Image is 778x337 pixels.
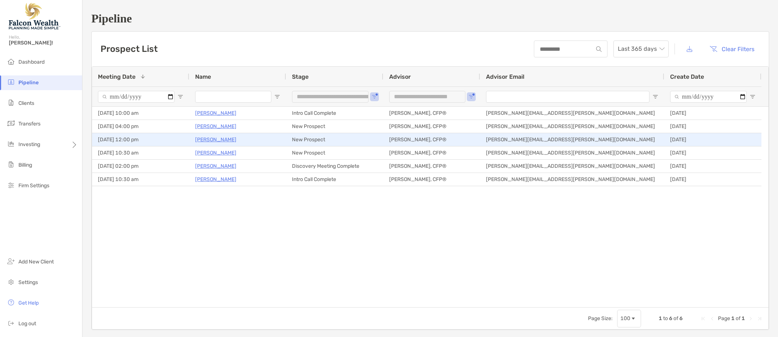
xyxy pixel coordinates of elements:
div: Next Page [748,316,754,322]
div: [PERSON_NAME], CFP® [383,120,480,133]
div: [PERSON_NAME], CFP® [383,173,480,186]
span: Stage [292,73,309,80]
button: Clear Filters [704,41,760,57]
span: Firm Settings [18,182,49,189]
div: [PERSON_NAME], CFP® [383,160,480,173]
span: of [736,315,740,322]
div: First Page [700,316,706,322]
span: Dashboard [18,59,45,65]
div: [DATE] 10:30 am [92,173,189,186]
span: Settings [18,279,38,285]
span: 6 [669,315,672,322]
div: [DATE] 02:00 pm [92,160,189,173]
div: [PERSON_NAME][EMAIL_ADDRESS][PERSON_NAME][DOMAIN_NAME] [480,107,664,120]
span: Log out [18,320,36,327]
div: [PERSON_NAME][EMAIL_ADDRESS][PERSON_NAME][DOMAIN_NAME] [480,160,664,173]
div: [DATE] [664,146,761,159]
input: Advisor Email Filter Input [486,91,649,103]
div: [PERSON_NAME][EMAIL_ADDRESS][PERSON_NAME][DOMAIN_NAME] [480,146,664,159]
img: firm-settings icon [7,181,15,189]
img: dashboard icon [7,57,15,66]
button: Open Filter Menu [177,94,183,100]
span: Add New Client [18,259,54,265]
div: [DATE] [664,107,761,120]
span: Advisor [389,73,411,80]
div: [DATE] [664,120,761,133]
span: Name [195,73,211,80]
button: Open Filter Menu [274,94,280,100]
span: Investing [18,141,40,148]
span: 6 [679,315,683,322]
span: 1 [731,315,735,322]
h3: Prospect List [101,44,158,54]
input: Create Date Filter Input [670,91,747,103]
img: pipeline icon [7,78,15,86]
span: 1 [742,315,745,322]
div: [DATE] [664,160,761,173]
div: Previous Page [709,316,715,322]
img: billing icon [7,160,15,169]
button: Open Filter Menu [652,94,658,100]
span: Get Help [18,300,39,306]
button: Open Filter Menu [750,94,756,100]
span: Billing [18,162,32,168]
img: settings icon [7,277,15,286]
span: Page [718,315,730,322]
div: [DATE] 04:00 pm [92,120,189,133]
span: Meeting Date [98,73,135,80]
img: Falcon Wealth Planning Logo [9,3,60,29]
span: 1 [659,315,662,322]
span: Create Date [670,73,704,80]
div: Page Size: [588,315,613,322]
div: New Prospect [286,120,383,133]
div: [DATE] [664,173,761,186]
span: of [673,315,678,322]
h1: Pipeline [91,12,769,25]
div: New Prospect [286,133,383,146]
div: [DATE] [664,133,761,146]
a: [PERSON_NAME] [195,162,236,171]
div: [PERSON_NAME], CFP® [383,133,480,146]
div: Page Size [617,310,641,327]
div: Intro Call Complete [286,107,383,120]
span: to [663,315,668,322]
a: [PERSON_NAME] [195,122,236,131]
a: [PERSON_NAME] [195,135,236,144]
img: input icon [596,46,602,52]
span: Advisor Email [486,73,524,80]
div: [PERSON_NAME][EMAIL_ADDRESS][PERSON_NAME][DOMAIN_NAME] [480,133,664,146]
div: 100 [620,315,630,322]
div: New Prospect [286,146,383,159]
input: Name Filter Input [195,91,271,103]
span: Pipeline [18,79,39,86]
div: [PERSON_NAME][EMAIL_ADDRESS][PERSON_NAME][DOMAIN_NAME] [480,120,664,133]
div: [PERSON_NAME], CFP® [383,107,480,120]
div: [DATE] 12:00 pm [92,133,189,146]
a: [PERSON_NAME] [195,109,236,118]
img: clients icon [7,98,15,107]
div: [DATE] 10:00 am [92,107,189,120]
img: logout icon [7,319,15,327]
button: Open Filter Menu [468,94,474,100]
span: Transfers [18,121,41,127]
a: [PERSON_NAME] [195,148,236,157]
span: Clients [18,100,34,106]
div: Last Page [757,316,763,322]
div: [DATE] 10:30 am [92,146,189,159]
a: [PERSON_NAME] [195,175,236,184]
img: get-help icon [7,298,15,307]
button: Open Filter Menu [372,94,377,100]
div: Intro Call Complete [286,173,383,186]
span: Last 365 days [618,41,664,57]
img: investing icon [7,139,15,148]
div: Discovery Meeting Complete [286,160,383,173]
img: add_new_client icon [7,257,15,266]
div: [PERSON_NAME][EMAIL_ADDRESS][PERSON_NAME][DOMAIN_NAME] [480,173,664,186]
span: [PERSON_NAME]! [9,40,78,46]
